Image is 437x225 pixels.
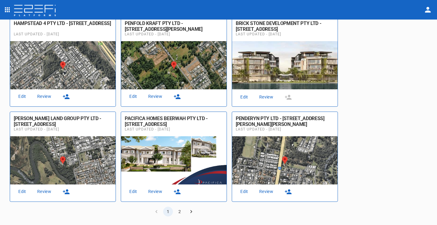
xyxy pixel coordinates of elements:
div: BRICK STONE DEVELOPMENT PTY LTD - [STREET_ADDRESS] [236,20,334,32]
img: Proposal Image [121,41,227,89]
span: Last Updated - [DATE] [14,127,112,131]
a: Review [256,93,276,101]
h6: PENDERYN PTY LTD - 405 Beckett Rd, Bridgeman Downs [236,116,334,127]
div: PENDERYN PTY LTD - [STREET_ADDRESS][PERSON_NAME][PERSON_NAME][PERSON_NAME] [236,116,334,133]
button: Go to next page [186,207,196,216]
button: Go to page 2 [175,207,184,216]
button: page 1 [163,207,173,216]
img: Proposal Image [10,41,116,89]
img: Proposal Image [10,136,116,184]
span: Last Updated - [DATE] [125,32,223,36]
a: Review [145,187,165,196]
a: Review [256,187,276,196]
h6: BRICK STONE DEVELOPMENT PTY LTD - 580 Nerang Broadbeach Rd, Carrara [236,20,334,32]
img: Proposal Image [121,136,227,184]
img: Proposal Image [232,41,338,89]
a: Review [34,92,54,101]
a: Edit [124,187,143,196]
a: Edit [124,92,143,101]
h6: PENFOLD KRAFT PTY LTD - 85 Kraft Rd, Pallara [125,20,223,32]
a: Edit [13,187,32,196]
span: Last Updated - [DATE] [14,32,112,36]
div: [PERSON_NAME] LAND GROUP PTY LTD - [STREET_ADDRESS] [14,116,112,127]
div: PENFOLD KRAFT PTY LTD - [STREET_ADDRESS][PERSON_NAME] [125,20,223,32]
div: HAMPSTEAD 4 PTY LTD - [STREET_ADDRESS] [14,20,112,26]
a: Edit [13,92,32,101]
img: Proposal Image [232,136,338,184]
a: Edit [235,93,254,101]
h6: PACIFICA HOMES BEERWAH PTY LTD - 19 Pine Camp Rd, Beerwah [125,116,223,127]
h6: HAMPSTEAD 4 PTY LTD - 15 Aramis Pl, Nudgee [14,20,112,32]
span: Last Updated - [DATE] [125,127,223,131]
a: Review [34,187,54,196]
span: Last Updated - [DATE] [236,32,334,36]
div: PACIFICA HOMES BEERWAH PTY LTD - [STREET_ADDRESS] [125,116,223,127]
a: Review [145,92,165,101]
nav: pagination navigation [151,207,197,216]
h6: EVANS LAND GROUP PTY LTD - 112 Gross Ave, Hemmant [14,116,112,127]
span: Last Updated - [DATE] [236,127,334,131]
a: Edit [235,187,254,196]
